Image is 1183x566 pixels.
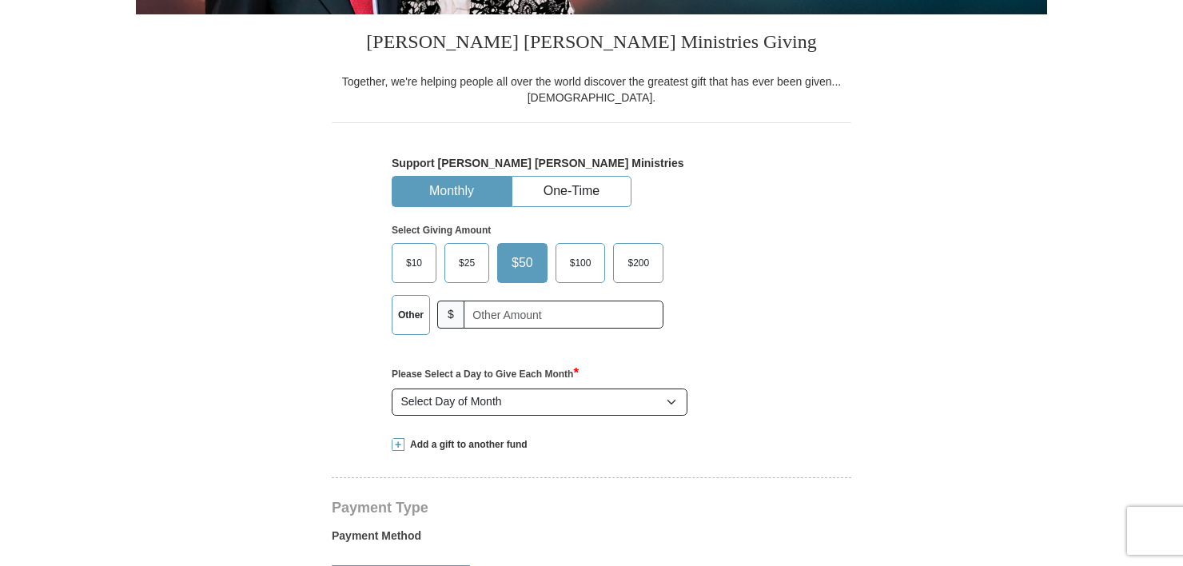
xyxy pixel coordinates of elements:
[451,251,483,275] span: $25
[332,74,851,106] div: Together, we're helping people all over the world discover the greatest gift that has ever been g...
[504,251,541,275] span: $50
[562,251,599,275] span: $100
[392,225,491,236] strong: Select Giving Amount
[332,14,851,74] h3: [PERSON_NAME] [PERSON_NAME] Ministries Giving
[464,301,663,329] input: Other Amount
[332,501,851,514] h4: Payment Type
[392,369,579,380] strong: Please Select a Day to Give Each Month
[398,251,430,275] span: $10
[619,251,657,275] span: $200
[404,438,528,452] span: Add a gift to another fund
[332,528,851,552] label: Payment Method
[392,157,791,170] h5: Support [PERSON_NAME] [PERSON_NAME] Ministries
[392,177,511,206] button: Monthly
[512,177,631,206] button: One-Time
[437,301,464,329] span: $
[392,296,429,334] label: Other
